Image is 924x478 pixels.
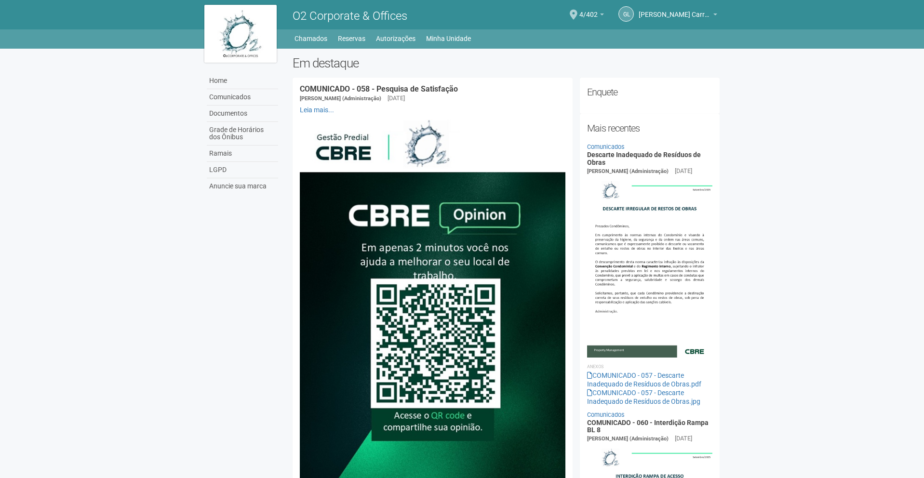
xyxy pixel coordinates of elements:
img: COMUNICADO%20-%20057%20-%20Descarte%20Inadequado%20de%20Res%C3%ADduos%20de%20Obras.jpg [587,176,713,357]
div: [DATE] [388,94,405,103]
h2: Enquete [587,85,713,99]
a: Chamados [295,32,327,45]
a: COMUNICADO - 058 - Pesquisa de Satisfação [300,84,458,93]
img: logo.jpg [204,5,277,63]
a: Home [207,73,278,89]
a: Leia mais... [300,106,334,114]
a: COMUNICADO - 060 - Interdição Rampa BL 8 [587,419,709,434]
div: [DATE] [675,167,692,175]
a: Minha Unidade [426,32,471,45]
li: Anexos [587,362,713,371]
span: [PERSON_NAME] (Administração) [587,436,669,442]
div: [DATE] [675,434,692,443]
a: Anuncie sua marca [207,178,278,194]
a: Documentos [207,106,278,122]
a: [PERSON_NAME] Carreira dos Reis [639,12,717,20]
span: 4/402 [579,1,598,18]
span: Gabriel Lemos Carreira dos Reis [639,1,711,18]
a: Comunicados [207,89,278,106]
a: 4/402 [579,12,604,20]
a: Comunicados [587,143,625,150]
span: O2 Corporate & Offices [293,9,407,23]
a: Grade de Horários dos Ônibus [207,122,278,146]
a: Ramais [207,146,278,162]
h2: Em destaque [293,56,720,70]
span: [PERSON_NAME] (Administração) [587,168,669,174]
h2: Mais recentes [587,121,713,135]
a: Comunicados [587,411,625,418]
a: LGPD [207,162,278,178]
a: Descarte Inadequado de Resíduos de Obras [587,151,701,166]
a: Reservas [338,32,365,45]
span: [PERSON_NAME] (Administração) [300,95,381,102]
a: COMUNICADO - 057 - Descarte Inadequado de Resíduos de Obras.pdf [587,372,701,388]
a: COMUNICADO - 057 - Descarte Inadequado de Resíduos de Obras.jpg [587,389,700,405]
a: GL [618,6,634,22]
a: Autorizações [376,32,415,45]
